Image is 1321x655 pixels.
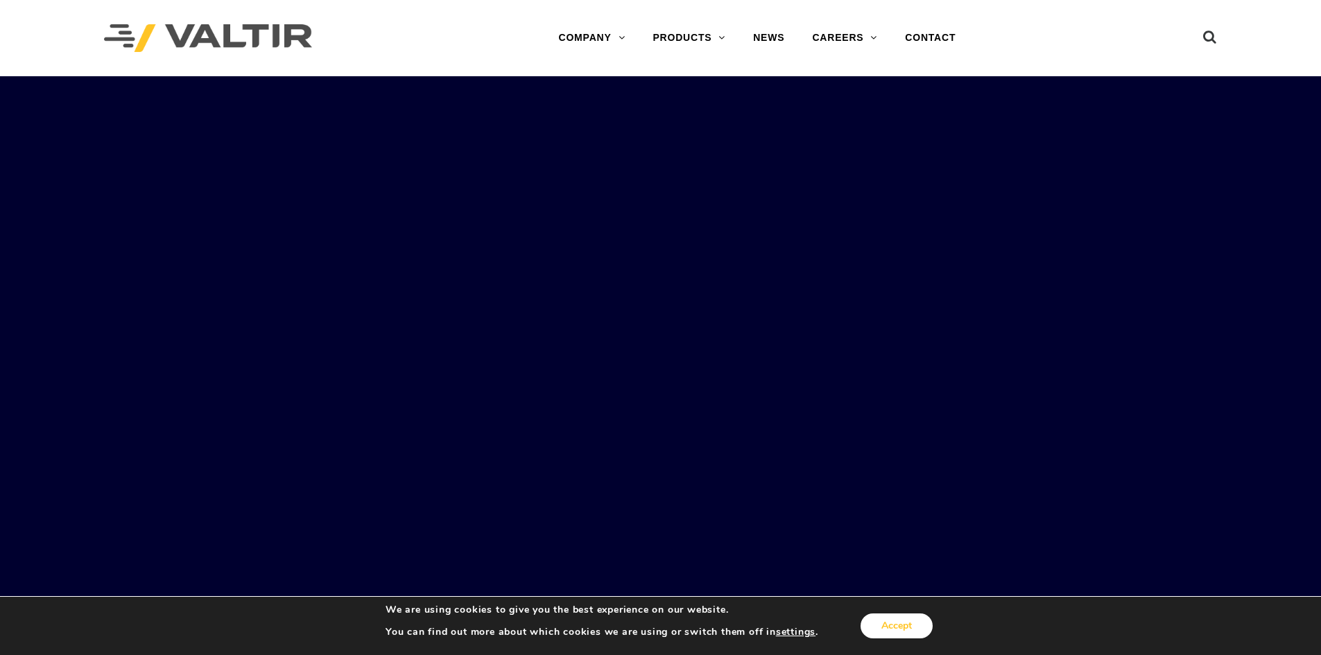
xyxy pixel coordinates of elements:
a: CAREERS [798,24,891,52]
a: COMPANY [544,24,639,52]
p: You can find out more about which cookies we are using or switch them off in . [386,626,818,638]
a: PRODUCTS [639,24,739,52]
img: Valtir [104,24,312,53]
a: NEWS [739,24,798,52]
button: settings [776,626,815,638]
a: CONTACT [891,24,969,52]
button: Accept [861,613,933,638]
p: We are using cookies to give you the best experience on our website. [386,604,818,616]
